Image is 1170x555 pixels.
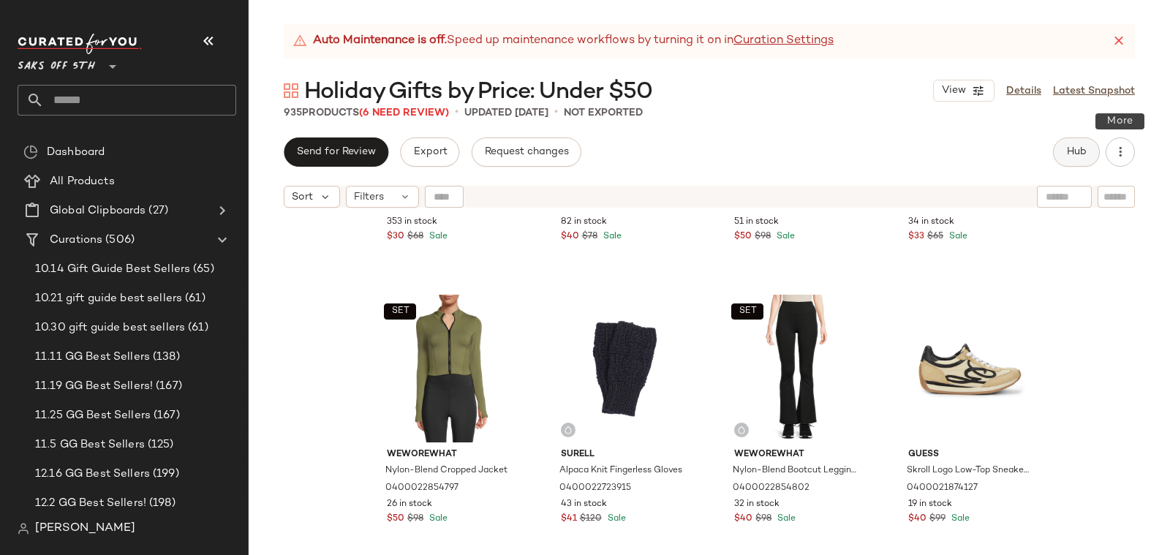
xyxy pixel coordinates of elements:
[384,303,416,320] button: SET
[35,466,150,483] span: 12.16 GG Best Sellers
[582,230,597,243] span: $78
[18,50,95,76] span: Saks OFF 5TH
[561,230,579,243] span: $40
[739,306,757,317] span: SET
[561,513,577,526] span: $41
[1053,83,1135,99] a: Latest Snapshot
[387,230,404,243] span: $30
[284,137,388,167] button: Send for Review
[390,306,409,317] span: SET
[35,290,182,307] span: 10.21 gift guide best sellers
[908,216,954,229] span: 34 in stock
[304,78,652,107] span: Holiday Gifts by Price: Under $50
[907,482,978,495] span: 0400021874127
[151,407,180,424] span: (167)
[554,104,558,121] span: •
[35,261,190,278] span: 10.14 Gift Guide Best Sellers
[359,107,449,118] span: (6 Need Review)
[313,32,447,50] strong: Auto Maintenance is off.
[549,295,696,442] img: 0400022723915_BLACK
[35,407,151,424] span: 11.25 GG Best Sellers
[296,146,376,158] span: Send for Review
[35,320,185,336] span: 10.30 gift guide best sellers
[387,498,432,511] span: 26 in stock
[1066,146,1087,158] span: Hub
[284,107,302,118] span: 935
[35,437,145,453] span: 11.5 GG Best Sellers
[734,216,779,229] span: 51 in stock
[426,514,448,524] span: Sale
[47,144,105,161] span: Dashboard
[908,230,924,243] span: $33
[484,146,569,158] span: Request changes
[559,482,631,495] span: 0400022723915
[23,145,38,159] img: svg%3e
[722,295,869,442] img: 0400022854802_BLACK
[908,498,952,511] span: 19 in stock
[731,303,763,320] button: SET
[18,523,29,535] img: svg%3e
[284,83,298,98] img: svg%3e
[426,232,448,241] span: Sale
[941,85,966,97] span: View
[35,349,150,366] span: 11.11 GG Best Sellers
[102,232,135,249] span: (506)
[472,137,581,167] button: Request changes
[185,320,208,336] span: (61)
[733,482,809,495] span: 0400022854802
[907,464,1030,477] span: Skroll Logo Low-Top Sneakers
[145,437,174,453] span: (125)
[182,290,205,307] span: (61)
[190,261,214,278] span: (65)
[18,34,142,54] img: cfy_white_logo.C9jOOHJF.svg
[35,378,153,395] span: 11.19 GG Best Sellers!
[897,295,1043,442] img: 0400021874127_MEDIUMNATURAL
[737,426,746,434] img: svg%3e
[774,514,796,524] span: Sale
[464,105,548,121] p: updated [DATE]
[561,448,684,461] span: Surell
[929,513,946,526] span: $99
[580,513,602,526] span: $120
[407,513,423,526] span: $98
[600,232,622,241] span: Sale
[561,216,607,229] span: 82 in stock
[908,513,926,526] span: $40
[734,448,858,461] span: WeWoreWhat
[385,482,458,495] span: 0400022854797
[35,495,146,512] span: 12.2 GG Best Sellers!
[385,464,507,477] span: Nylon-Blend Cropped Jacket
[354,189,384,205] span: Filters
[605,514,626,524] span: Sale
[908,448,1032,461] span: Guess
[292,189,313,205] span: Sort
[153,378,182,395] span: (167)
[927,230,943,243] span: $65
[50,173,115,190] span: All Products
[387,448,510,461] span: WeWoreWhat
[946,232,967,241] span: Sale
[50,232,102,249] span: Curations
[933,80,994,102] button: View
[50,203,146,219] span: Global Clipboards
[292,32,834,50] div: Speed up maintenance workflows by turning it on in
[407,230,423,243] span: $68
[387,216,437,229] span: 353 in stock
[948,514,970,524] span: Sale
[755,230,771,243] span: $98
[150,466,179,483] span: (199)
[375,295,522,442] img: 0400022854797_OLIVE
[733,464,856,477] span: Nylon-Blend Bootcut Leggings
[412,146,447,158] span: Export
[733,32,834,50] a: Curation Settings
[284,105,449,121] div: Products
[146,495,175,512] span: (198)
[774,232,795,241] span: Sale
[387,513,404,526] span: $50
[35,520,135,537] span: [PERSON_NAME]
[150,349,180,366] span: (138)
[755,513,771,526] span: $98
[1006,83,1041,99] a: Details
[561,498,607,511] span: 43 in stock
[1053,137,1100,167] button: Hub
